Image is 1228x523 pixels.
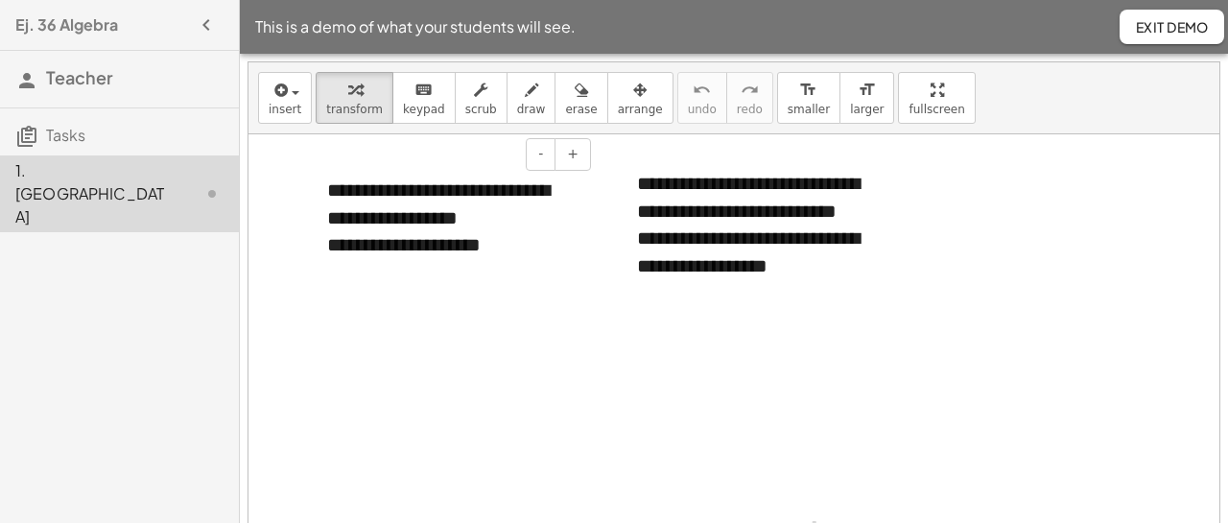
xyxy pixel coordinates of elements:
button: fullscreen [898,72,975,124]
i: format_size [858,79,876,102]
button: scrub [455,72,508,124]
button: insert [258,72,312,124]
i: format_size [799,79,817,102]
span: Teacher [46,66,113,88]
span: - [538,146,543,161]
button: - [526,138,555,171]
span: redo [737,103,763,116]
button: redoredo [726,72,773,124]
button: Exit Demo [1120,10,1224,44]
span: smaller [788,103,830,116]
span: This is a demo of what your students will see. [255,15,576,38]
span: Tasks [46,125,85,145]
button: transform [316,72,393,124]
span: + [567,146,579,161]
button: erase [555,72,607,124]
span: keypad [403,103,445,116]
button: format_sizelarger [839,72,894,124]
span: scrub [465,103,497,116]
i: redo [741,79,759,102]
span: fullscreen [909,103,964,116]
button: format_sizesmaller [777,72,840,124]
div: 1. [GEOGRAPHIC_DATA] [15,159,170,228]
button: undoundo [677,72,727,124]
i: Task not started. [201,182,224,205]
span: larger [850,103,884,116]
span: arrange [618,103,663,116]
span: draw [517,103,546,116]
span: undo [688,103,717,116]
button: arrange [607,72,673,124]
span: Exit Demo [1135,18,1209,36]
span: transform [326,103,383,116]
button: + [555,138,591,171]
span: insert [269,103,301,116]
h4: Ej. 36 Algebra [15,13,118,36]
i: keyboard [414,79,433,102]
button: draw [507,72,556,124]
button: keyboardkeypad [392,72,456,124]
i: undo [693,79,711,102]
span: erase [565,103,597,116]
